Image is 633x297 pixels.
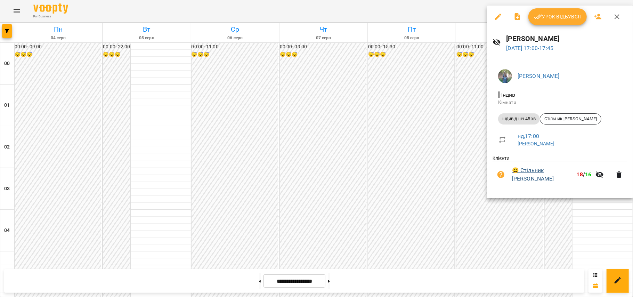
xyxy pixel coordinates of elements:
button: Візит ще не сплачено. Додати оплату? [493,166,509,183]
span: 16 [585,171,591,178]
span: - Індив [498,91,517,98]
span: 18 [577,171,583,178]
ul: Клієнти [493,155,627,190]
span: індивід шч 45 хв [498,116,540,122]
span: Урок відбувся [534,13,581,21]
p: Кімната [498,99,622,106]
img: de1e453bb906a7b44fa35c1e57b3518e.jpg [498,69,512,83]
a: [PERSON_NAME] [518,141,555,146]
a: [DATE] 17:00-17:45 [506,45,554,51]
button: Урок відбувся [528,8,587,25]
a: нд , 17:00 [518,133,539,139]
a: [PERSON_NAME] [518,73,560,79]
h6: [PERSON_NAME] [506,33,627,44]
b: / [577,171,592,178]
span: Стільник [PERSON_NAME] [540,116,601,122]
div: Стільник [PERSON_NAME] [540,113,601,125]
a: 😀 Стільник [PERSON_NAME] [512,166,574,183]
